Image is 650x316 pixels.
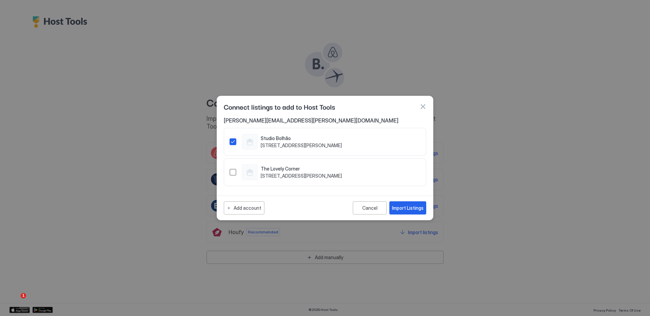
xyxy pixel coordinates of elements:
[261,142,342,149] span: [STREET_ADDRESS][PERSON_NAME]
[234,204,261,211] div: Add account
[389,201,426,215] button: Import Listings
[224,201,264,215] button: Add account
[7,293,23,309] iframe: Intercom live chat
[353,201,387,215] button: Cancel
[230,134,420,150] div: 1353109733255972616
[362,205,377,211] div: Cancel
[230,164,420,180] div: 1457980057969610287
[224,101,335,112] span: Connect listings to add to Host Tools
[224,117,426,124] span: [PERSON_NAME][EMAIL_ADDRESS][PERSON_NAME][DOMAIN_NAME]
[261,173,342,179] span: [STREET_ADDRESS][PERSON_NAME]
[392,204,424,211] div: Import Listings
[261,166,342,172] span: The Lovely Corner
[21,293,26,298] span: 1
[261,135,342,141] span: Studio Bolhão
